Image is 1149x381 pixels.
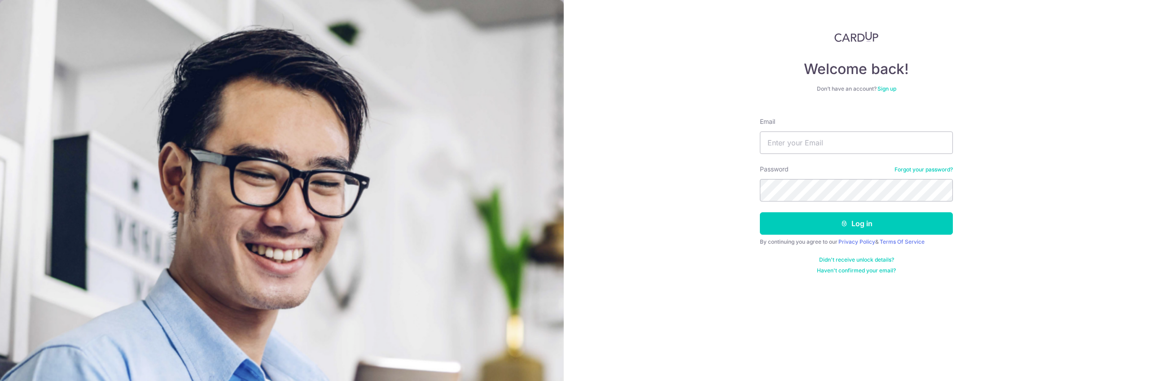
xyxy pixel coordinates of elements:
a: Didn't receive unlock details? [819,256,894,263]
h4: Welcome back! [760,60,953,78]
label: Password [760,165,789,174]
a: Privacy Policy [838,238,875,245]
a: Sign up [877,85,896,92]
a: Forgot your password? [895,166,953,173]
button: Log in [760,212,953,235]
img: CardUp Logo [834,31,878,42]
div: Don’t have an account? [760,85,953,92]
input: Enter your Email [760,131,953,154]
a: Haven't confirmed your email? [817,267,896,274]
label: Email [760,117,775,126]
div: By continuing you agree to our & [760,238,953,245]
a: Terms Of Service [880,238,925,245]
